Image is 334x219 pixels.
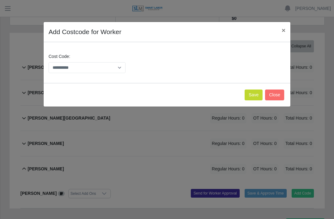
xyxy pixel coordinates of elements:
[265,90,284,100] button: Close
[49,53,70,60] label: Cost Code:
[49,27,121,37] h4: Add Costcode for Worker
[277,22,290,38] button: Close
[282,27,285,34] span: ×
[245,90,263,100] button: Save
